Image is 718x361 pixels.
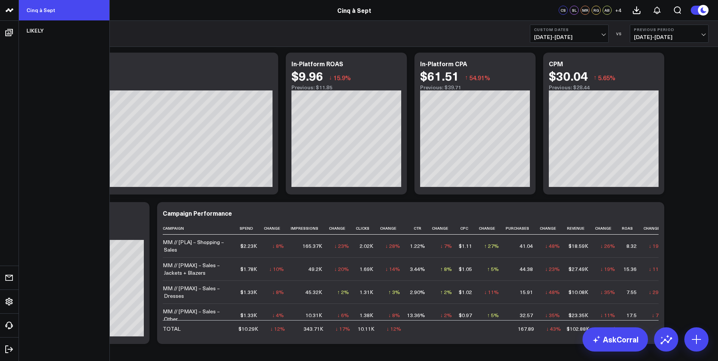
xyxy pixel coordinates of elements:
[19,20,109,41] a: LIKELY
[410,242,425,250] div: 1.22%
[545,242,560,250] div: ↓ 48%
[626,242,637,250] div: 8.32
[540,222,567,235] th: Change
[420,84,530,90] div: Previous: $39.71
[559,6,568,15] div: CS
[626,288,637,296] div: 7.55
[634,34,704,40] span: [DATE] - [DATE]
[308,265,322,273] div: 49.2K
[329,222,356,235] th: Change
[410,265,425,273] div: 3.44%
[465,73,468,82] span: ↑
[269,265,284,273] div: ↓ 10%
[570,6,579,15] div: SL
[649,242,663,250] div: ↓ 19%
[601,325,616,333] div: ↓ 26%
[380,222,407,235] th: Change
[487,311,499,319] div: ↑ 5%
[163,261,232,277] div: MM // [PMAX] – Sales – Jackets + Blazers
[163,209,232,217] div: Campaign Performance
[163,325,181,333] div: TOTAL
[459,242,472,250] div: $1.11
[360,265,373,273] div: 1.69K
[240,242,257,250] div: $2.23K
[420,59,467,68] div: In-Platform CPA
[334,265,349,273] div: ↓ 20%
[238,325,258,333] div: $10.29K
[305,288,322,296] div: 45.32K
[337,311,349,319] div: ↓ 6%
[469,73,490,82] span: 54.91%
[567,325,589,333] div: $102.88K
[34,84,273,90] div: Previous: 11.55K
[568,242,588,250] div: $18.59K
[240,311,257,319] div: $1.33K
[432,222,459,235] th: Change
[291,222,329,235] th: Impressions
[459,265,472,273] div: $1.05
[407,222,432,235] th: Ctr
[337,288,349,296] div: ↑ 2%
[520,311,533,319] div: 32.57
[520,242,533,250] div: 41.04
[600,311,615,319] div: ↓ 11%
[534,27,604,32] b: Custom Dates
[506,222,540,235] th: Purchases
[484,242,499,250] div: ↑ 27%
[518,325,534,333] div: 167.89
[291,59,343,68] div: In-Platform ROAS
[360,242,373,250] div: 2.02K
[240,288,257,296] div: $1.33K
[388,288,400,296] div: ↑ 3%
[335,325,350,333] div: ↓ 17%
[302,242,322,250] div: 165.37K
[360,311,373,319] div: 1.38K
[545,311,560,319] div: ↓ 35%
[581,6,590,15] div: MR
[568,311,588,319] div: $23.35K
[407,311,425,319] div: 13.36%
[623,265,637,273] div: 15.36
[582,327,648,352] a: AskCorral
[459,222,479,235] th: Cpc
[440,288,452,296] div: ↑ 2%
[360,288,373,296] div: 1.31K
[534,34,604,40] span: [DATE] - [DATE]
[649,288,663,296] div: ↓ 29%
[385,242,400,250] div: ↓ 28%
[238,222,264,235] th: Spend
[545,288,560,296] div: ↓ 48%
[600,265,615,273] div: ↓ 19%
[546,325,561,333] div: ↓ 43%
[568,265,588,273] div: $27.49K
[272,288,284,296] div: ↓ 8%
[634,27,704,32] b: Previous Period
[600,242,615,250] div: ↓ 26%
[568,288,588,296] div: $10.08K
[614,6,623,15] button: +4
[163,222,238,235] th: Campaign
[626,311,637,319] div: 17.5
[305,311,322,319] div: 10.31K
[459,311,472,319] div: $0.97
[520,288,533,296] div: 15.91
[593,73,597,82] span: ↑
[440,311,452,319] div: ↓ 2%
[595,222,622,235] th: Change
[567,222,595,235] th: Revenue
[333,73,351,82] span: 15.9%
[520,265,533,273] div: 44.38
[385,265,400,273] div: ↓ 14%
[459,288,472,296] div: $1.02
[545,265,560,273] div: ↓ 23%
[487,265,499,273] div: ↑ 5%
[388,311,400,319] div: ↓ 8%
[272,311,284,319] div: ↓ 4%
[549,59,563,68] div: CPM
[410,288,425,296] div: 2.90%
[420,69,459,82] div: $61.51
[337,6,371,14] a: Cinq à Sept
[304,325,323,333] div: 343.71K
[163,308,232,323] div: MM // [PMAX] – Sales – Other
[598,73,615,82] span: 5.65%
